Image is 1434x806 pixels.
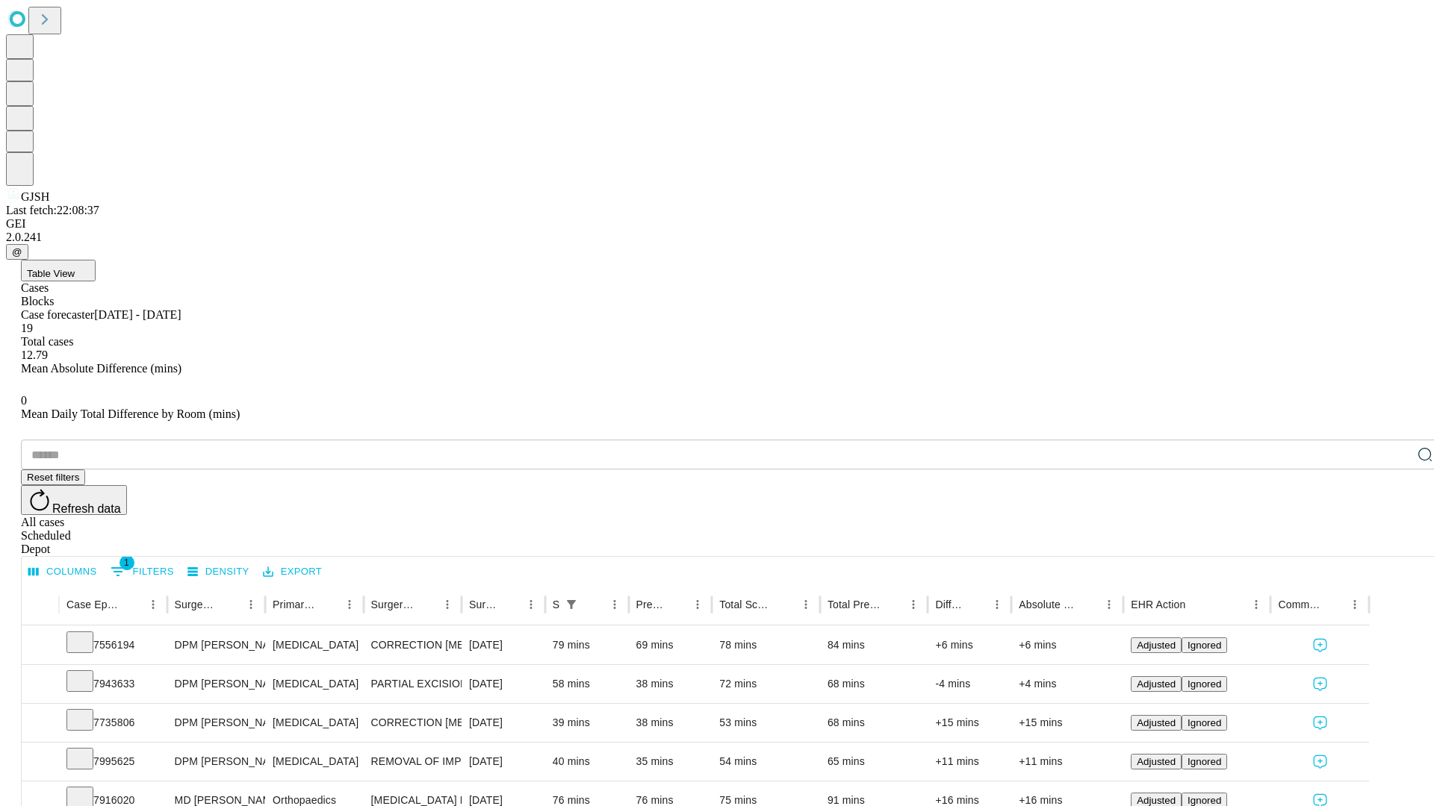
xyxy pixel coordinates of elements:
[561,594,582,615] div: 1 active filter
[273,626,356,664] div: [MEDICAL_DATA]
[122,594,143,615] button: Sort
[469,599,498,610] div: Surgery Date
[935,626,1004,664] div: +6 mins
[687,594,708,615] button: Menu
[828,626,921,664] div: 84 mins
[935,665,1004,703] div: -4 mins
[273,599,316,610] div: Primary Service
[1188,795,1221,806] span: Ignored
[1131,599,1185,610] div: EHR Action
[21,362,181,375] span: Mean Absolute Difference (mins)
[1099,594,1120,615] button: Menu
[553,626,621,664] div: 79 mins
[828,665,921,703] div: 68 mins
[1131,715,1182,731] button: Adjusted
[1182,754,1227,769] button: Ignored
[6,231,1428,244] div: 2.0.241
[29,749,52,775] button: Expand
[175,665,258,703] div: DPM [PERSON_NAME] [PERSON_NAME]
[604,594,625,615] button: Menu
[1246,594,1267,615] button: Menu
[1137,717,1176,728] span: Adjusted
[175,626,258,664] div: DPM [PERSON_NAME] [PERSON_NAME]
[21,407,240,420] span: Mean Daily Total Difference by Room (mins)
[339,594,360,615] button: Menu
[1182,715,1227,731] button: Ignored
[935,743,1004,781] div: +11 mins
[636,665,705,703] div: 38 mins
[1182,676,1227,692] button: Ignored
[175,743,258,781] div: DPM [PERSON_NAME] [PERSON_NAME]
[666,594,687,615] button: Sort
[775,594,795,615] button: Sort
[318,594,339,615] button: Sort
[175,599,218,610] div: Surgeon Name
[21,335,73,348] span: Total cases
[1019,665,1116,703] div: +4 mins
[1137,678,1176,690] span: Adjusted
[1131,676,1182,692] button: Adjusted
[29,633,52,659] button: Expand
[175,704,258,742] div: DPM [PERSON_NAME] [PERSON_NAME]
[143,594,164,615] button: Menu
[469,704,538,742] div: [DATE]
[1188,717,1221,728] span: Ignored
[1188,756,1221,767] span: Ignored
[21,308,94,321] span: Case forecaster
[553,743,621,781] div: 40 mins
[240,594,261,615] button: Menu
[500,594,521,615] button: Sort
[259,560,326,584] button: Export
[795,594,816,615] button: Menu
[27,268,75,279] span: Table View
[66,704,160,742] div: 7735806
[1078,594,1099,615] button: Sort
[66,626,160,664] div: 7556194
[273,665,356,703] div: [MEDICAL_DATA]
[1187,594,1208,615] button: Sort
[636,626,705,664] div: 69 mins
[416,594,437,615] button: Sort
[437,594,458,615] button: Menu
[273,704,356,742] div: [MEDICAL_DATA]
[21,190,49,203] span: GJSH
[1323,594,1344,615] button: Sort
[553,704,621,742] div: 39 mins
[636,743,705,781] div: 35 mins
[119,555,134,570] span: 1
[1182,637,1227,653] button: Ignored
[636,599,665,610] div: Predicted In Room Duration
[882,594,903,615] button: Sort
[371,665,454,703] div: PARTIAL EXCISION PHALANX OF TOE
[66,665,160,703] div: 7943633
[521,594,541,615] button: Menu
[371,743,454,781] div: REMOVAL OF IMPLANT DEEP
[94,308,181,321] span: [DATE] - [DATE]
[273,743,356,781] div: [MEDICAL_DATA]
[220,594,240,615] button: Sort
[719,743,813,781] div: 54 mins
[469,665,538,703] div: [DATE]
[1188,640,1221,651] span: Ignored
[1131,637,1182,653] button: Adjusted
[553,599,559,610] div: Scheduled In Room Duration
[21,485,127,515] button: Refresh data
[561,594,582,615] button: Show filters
[66,743,160,781] div: 7995625
[371,704,454,742] div: CORRECTION [MEDICAL_DATA]
[719,704,813,742] div: 53 mins
[184,560,253,584] button: Density
[6,204,99,216] span: Last fetch: 22:08:37
[987,594,1008,615] button: Menu
[6,244,28,260] button: @
[21,469,85,485] button: Reset filters
[469,626,538,664] div: [DATE]
[29,710,52,737] button: Expand
[828,743,921,781] div: 65 mins
[828,599,881,610] div: Total Predicted Duration
[371,626,454,664] div: CORRECTION [MEDICAL_DATA], DOUBLE [MEDICAL_DATA]
[719,626,813,664] div: 78 mins
[1137,756,1176,767] span: Adjusted
[6,217,1428,231] div: GEI
[719,665,813,703] div: 72 mins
